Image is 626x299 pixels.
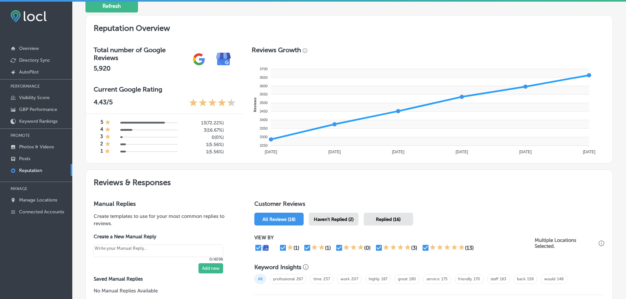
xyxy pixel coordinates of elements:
[369,277,380,281] a: highly
[189,98,236,108] div: 4.43 Stars
[105,126,111,134] div: 1 Star
[398,277,407,281] a: great
[287,244,293,252] div: 1 Star
[94,287,233,294] p: No Manual Replies Available
[254,264,301,271] h3: Keyword Insights
[19,118,58,124] p: Keyword Rankings
[100,134,103,141] h4: 3
[381,277,387,281] a: 187
[183,135,224,140] h5: 0 ( 0% )
[94,64,187,72] h2: 5,920
[392,150,405,154] tspan: [DATE]
[183,127,224,133] h5: 3 ( 16.67% )
[296,277,303,281] a: 267
[19,209,64,215] p: Connected Accounts
[19,69,39,75] p: AutoPilot
[311,244,325,252] div: 2 Stars
[411,245,417,251] div: (3)
[260,67,267,71] tspan: 3700
[183,149,224,155] h5: 1 ( 5.56% )
[383,244,411,252] div: 4 Stars
[527,277,534,281] a: 158
[105,141,111,148] div: 1 Star
[260,118,267,122] tspan: 3400
[328,150,341,154] tspan: [DATE]
[325,245,331,251] div: (1)
[441,277,448,281] a: 175
[94,85,236,93] h3: Current Google Rating
[260,109,267,113] tspan: 3450
[211,47,236,72] img: e7ababfa220611ac49bdb491a11684a6.png
[260,126,267,130] tspan: 3350
[260,75,267,79] tspan: 3650
[323,277,330,281] a: 237
[254,200,605,210] h1: Customer Reviews
[187,47,211,72] img: gPZS+5FD6qPJAAAAABJRU5ErkJggg==
[254,235,535,241] p: VIEW BY
[491,277,498,281] a: staff
[100,141,103,148] h4: 2
[429,244,465,252] div: 5 Stars
[94,234,223,240] label: Create a New Manual Reply
[263,217,295,222] span: All Reviews (18)
[86,170,613,192] h2: Reviews & Responses
[94,257,223,262] p: 0/4096
[260,92,267,96] tspan: 3550
[19,107,57,112] p: GBP Performance
[86,15,613,38] h2: Reputation Overview
[544,277,555,281] a: would
[409,277,416,281] a: 180
[455,150,468,154] tspan: [DATE]
[105,134,111,141] div: 1 Star
[94,245,223,257] textarea: Create your Quick Reply
[19,46,39,51] p: Overview
[19,168,42,173] p: Reputation
[265,150,277,154] tspan: [DATE]
[183,120,224,126] h5: 13 ( 72.22% )
[260,84,267,88] tspan: 3600
[260,135,267,139] tspan: 3300
[519,150,532,154] tspan: [DATE]
[183,142,224,147] h5: 1 ( 5.56% )
[94,276,233,282] label: Saved Manual Replies
[351,277,358,281] a: 207
[500,277,506,281] a: 163
[11,10,47,22] img: fda3e92497d09a02dc62c9cd864e3231.png
[313,277,322,281] a: time
[100,126,103,134] h4: 4
[583,150,595,154] tspan: [DATE]
[104,148,110,155] div: 1 Star
[427,277,440,281] a: service
[252,46,301,54] h3: Reviews Growth
[535,237,597,249] p: Multiple Locations Selected.
[517,277,525,281] a: back
[314,217,354,222] span: Haven't Replied (2)
[94,213,233,227] p: Create templates to use for your most common replies to reviews.
[260,101,267,105] tspan: 3500
[19,144,54,150] p: Photos & Videos
[19,197,57,203] p: Manage Locations
[343,244,364,252] div: 3 Stars
[260,143,267,147] tspan: 3250
[101,119,103,126] h4: 5
[198,263,223,273] button: Add new
[273,277,295,281] a: professional
[465,245,474,251] div: (13)
[19,57,50,63] p: Directory Sync
[253,97,257,112] text: Reviews
[19,95,50,100] p: Visibility Score
[557,277,564,281] a: 148
[254,274,266,284] span: All
[101,148,103,155] h4: 1
[105,119,111,126] div: 1 Star
[364,245,371,251] div: (0)
[94,98,113,108] p: 4.43 /5
[293,245,299,251] div: (1)
[94,200,233,207] h3: Manual Replies
[94,46,187,62] h3: Total number of Google Reviews
[376,217,401,222] span: Replied (16)
[458,277,472,281] a: friendly
[19,156,30,161] p: Posts
[340,277,350,281] a: work
[474,277,480,281] a: 170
